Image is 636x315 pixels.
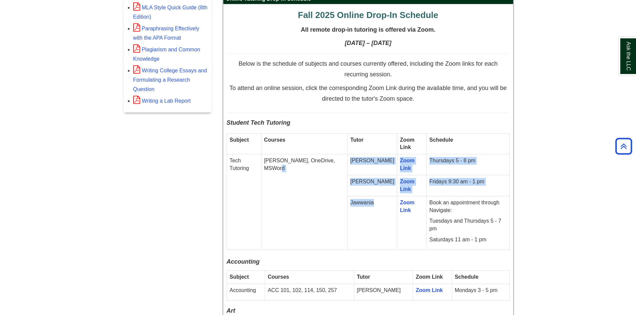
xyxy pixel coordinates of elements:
strong: Subject [230,274,249,280]
a: MLA Style Quick Guide (8th Edition) [133,5,208,20]
span: To attend an online session, click the corresponding Zoom Link during the available time, and you... [229,85,506,102]
a: Plagiarism and Common Knowledge [133,47,200,62]
strong: Courses [268,274,289,280]
td: Jawwania [348,196,397,250]
span: All remote drop-in tutoring is offered via Zoom. [301,26,435,33]
strong: Courses [264,137,285,143]
td: [PERSON_NAME] [348,175,397,196]
p: Fridays 9:30 am - 1 pm [429,178,506,186]
strong: Schedule [429,137,453,143]
strong: Tutor [357,274,370,280]
strong: Schedule [455,274,478,280]
strong: Zoom Link [400,137,415,150]
td: Tech Tutoring [227,154,261,250]
strong: [DATE] – [DATE] [345,40,391,46]
p: Tuesdays and Thursdays 5 - 7 pm [429,217,506,233]
a: Zoom Link [400,179,415,192]
span: Below is the schedule of subjects and courses currently offered, including the Zoom links for eac... [238,60,497,78]
span: Accounting [227,258,260,265]
strong: Subject [230,137,249,143]
a: Writing College Essays and Formulating a Research Question [133,68,207,92]
p: Book an appointment through Navigate: [429,199,506,214]
strong: Tutor [350,137,364,143]
a: Writing a Lab Report [133,98,191,104]
a: Paraphrasing Effectively with the APA Format [133,26,199,41]
p: Saturdays 11 am - 1 pm [429,236,506,244]
span: Art [227,307,235,314]
span: Fall 2025 Online Drop-In Schedule [298,10,438,20]
strong: Zoom Link [416,274,443,280]
p: ACC 101, 102, 114, 150, 257 [268,287,351,294]
a: Zoom Link [400,158,415,171]
td: [PERSON_NAME] [348,154,397,175]
p: [PERSON_NAME], OneDrive, MSWord [264,157,345,172]
a: Back to Top [613,142,634,151]
a: Zoom Link [416,287,443,293]
a: Zoom Link [400,200,415,213]
span: Student Tech Tutoring [227,119,290,126]
p: Thursdays 5 - 8 pm [429,157,506,165]
p: Mondays 3 - 5 pm [455,287,507,294]
td: [PERSON_NAME] [354,284,413,301]
td: Accounting [227,284,265,301]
